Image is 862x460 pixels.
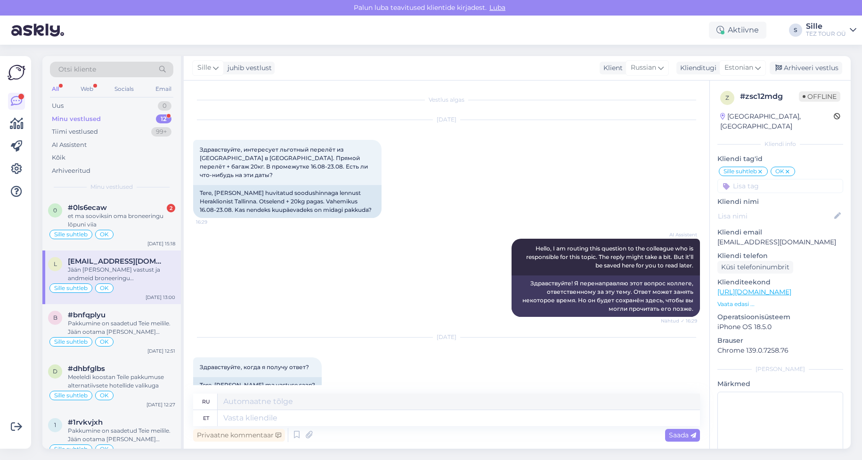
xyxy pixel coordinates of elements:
[146,294,175,301] div: [DATE] 13:00
[68,364,105,373] span: #dhbfglbs
[53,207,57,214] span: 0
[50,83,61,95] div: All
[68,266,175,282] div: Jään [PERSON_NAME] vastust ja andmeid broneeringu vormistamiseks ootama
[52,101,64,111] div: Uus
[631,63,656,73] span: Russian
[775,169,784,174] span: OK
[600,63,623,73] div: Klient
[662,231,697,238] span: AI Assistent
[90,183,133,191] span: Minu vestlused
[526,245,695,269] span: Hello, I am routing this question to the colleague who is responsible for this topic. The reply m...
[717,312,843,322] p: Operatsioonisüsteem
[147,240,175,247] div: [DATE] 15:18
[717,227,843,237] p: Kliendi email
[68,427,175,444] div: Pakkumine on saadetud Teie meilile. Jään ootama [PERSON_NAME] vastust ja andmeid broneerimiseks.
[740,91,799,102] div: # zsc12mdg
[68,203,107,212] span: #0ls6ecaw
[193,96,700,104] div: Vestlus algas
[717,251,843,261] p: Kliendi telefon
[202,394,210,410] div: ru
[806,30,846,38] div: TEZ TOUR OÜ
[669,431,696,439] span: Saada
[54,232,88,237] span: Sille suhtleb
[68,319,175,336] div: Pakkumine on saadetud Teie meilile. Jään ootama [PERSON_NAME] vastust [PERSON_NAME] andmeid brone...
[193,377,322,393] div: Tere, [PERSON_NAME] ma vastuse saan?
[200,146,369,178] span: Здравствуйте, интересует льготный перелёт из [GEOGRAPHIC_DATA] в [GEOGRAPHIC_DATA]. Прямой перелё...
[197,63,211,73] span: Sille
[52,166,90,176] div: Arhiveeritud
[193,115,700,124] div: [DATE]
[156,114,171,124] div: 12
[720,112,834,131] div: [GEOGRAPHIC_DATA], [GEOGRAPHIC_DATA]
[203,410,209,426] div: et
[717,197,843,207] p: Kliendi nimi
[709,22,766,39] div: Aktiivne
[512,275,700,317] div: Здравствуйте! Я перенаправляю этот вопрос коллеге, ответственному за эту тему. Ответ может занять...
[724,63,753,73] span: Estonian
[68,212,175,229] div: et ma sooviksin oma broneeringu lõpuni viia
[79,83,95,95] div: Web
[718,211,832,221] input: Lisa nimi
[100,285,109,291] span: OK
[717,379,843,389] p: Märkmed
[717,179,843,193] input: Lisa tag
[54,421,56,428] span: 1
[54,260,57,267] span: l
[717,336,843,346] p: Brauser
[68,311,106,319] span: #bnfqplyu
[100,393,109,398] span: OK
[717,140,843,148] div: Kliendi info
[54,339,88,345] span: Sille suhtleb
[717,300,843,308] p: Vaata edasi ...
[68,373,175,390] div: Meeleldi koostan Teile pakkumuse alternatiivsete hotellide valikuga
[806,23,846,30] div: Sille
[676,63,716,73] div: Klienditugi
[53,368,57,375] span: d
[717,365,843,373] div: [PERSON_NAME]
[196,218,231,226] span: 16:29
[52,127,98,137] div: Tiimi vestlused
[100,232,109,237] span: OK
[100,446,109,452] span: OK
[725,94,729,101] span: z
[806,23,856,38] a: SilleTEZ TOUR OÜ
[193,429,285,442] div: Privaatne kommentaar
[154,83,173,95] div: Email
[52,153,65,162] div: Kõik
[193,185,382,218] div: Tere, [PERSON_NAME] huvitatud soodushinnaga lennust Heraklionist Tallinna. Otselend + 20kg pagas....
[224,63,272,73] div: juhib vestlust
[717,237,843,247] p: [EMAIL_ADDRESS][DOMAIN_NAME]
[770,62,842,74] div: Arhiveeri vestlus
[151,127,171,137] div: 99+
[661,317,697,324] span: Nähtud ✓ 16:29
[8,64,25,81] img: Askly Logo
[158,101,171,111] div: 0
[54,285,88,291] span: Sille suhtleb
[200,363,309,371] span: Здравствуйте, когда я получу ответ?
[100,339,109,345] span: OK
[58,65,96,74] span: Otsi kliente
[799,91,840,102] span: Offline
[789,24,802,37] div: S
[54,446,88,452] span: Sille suhtleb
[487,3,508,12] span: Luba
[113,83,136,95] div: Socials
[68,418,103,427] span: #1rvkvjxh
[53,314,57,321] span: b
[193,333,700,341] div: [DATE]
[52,140,87,150] div: AI Assistent
[68,257,166,266] span: leokevamaria@gmail.com
[724,169,757,174] span: Sille suhtleb
[54,393,88,398] span: Sille suhtleb
[717,154,843,164] p: Kliendi tag'id
[717,261,793,274] div: Küsi telefoninumbrit
[52,114,101,124] div: Minu vestlused
[717,288,791,296] a: [URL][DOMAIN_NAME]
[167,204,175,212] div: 2
[717,322,843,332] p: iPhone OS 18.5.0
[146,401,175,408] div: [DATE] 12:27
[717,346,843,355] p: Chrome 139.0.7258.76
[147,347,175,355] div: [DATE] 12:51
[717,277,843,287] p: Klienditeekond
